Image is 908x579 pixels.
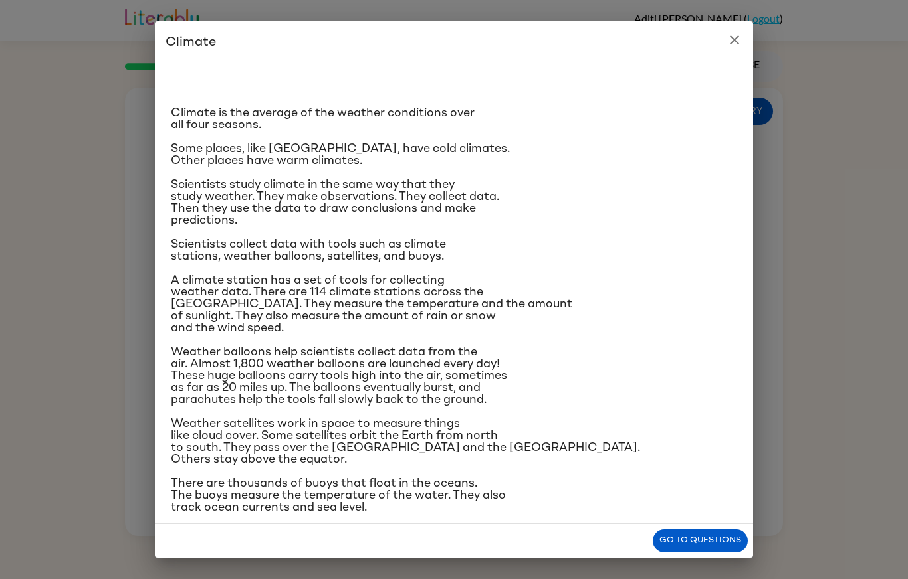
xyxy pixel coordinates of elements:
[155,21,753,64] h2: Climate
[171,143,510,167] span: Some places, like [GEOGRAPHIC_DATA], have cold climates. Other places have warm climates.
[171,418,640,465] span: Weather satellites work in space to measure things like cloud cover. Some satellites orbit the Ea...
[721,27,748,53] button: close
[653,529,748,552] button: Go to questions
[171,477,506,513] span: There are thousands of buoys that float in the oceans. The buoys measure the temperature of the w...
[171,274,572,334] span: A climate station has a set of tools for collecting weather data. There are 114 climate stations ...
[171,238,446,262] span: Scientists collect data with tools such as climate stations, weather balloons, satellites, and bu...
[171,107,475,131] span: Climate is the average of the weather conditions over all four seasons.
[171,179,499,226] span: Scientists study climate in the same way that they study weather. They make observations. They co...
[171,346,507,406] span: Weather balloons help scientists collect data from the air. Almost 1,800 weather balloons are lau...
